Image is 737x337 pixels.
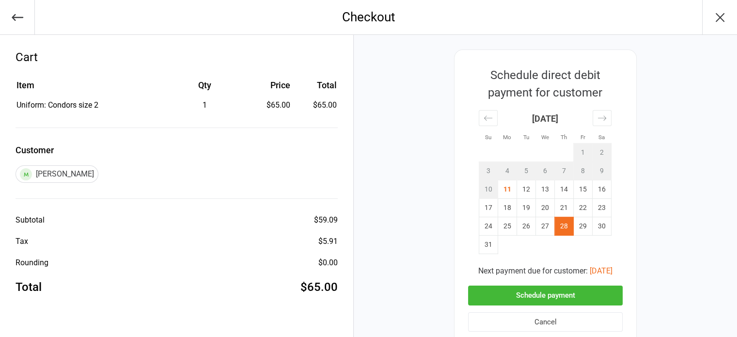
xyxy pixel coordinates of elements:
div: $65.00 [245,99,290,111]
td: Sunday, August 24, 2025 [479,217,498,236]
td: Tuesday, August 12, 2025 [517,180,536,199]
small: Th [561,134,567,141]
div: $0.00 [318,257,338,269]
button: Schedule payment [468,286,623,305]
small: We [541,134,549,141]
div: Move forward to switch to the next month. [593,110,612,126]
td: Friday, August 29, 2025 [574,217,593,236]
div: Price [245,79,290,92]
td: Saturday, August 30, 2025 [593,217,612,236]
strong: [DATE] [532,113,558,124]
div: Tax [16,236,28,247]
div: Cart [16,48,338,66]
td: Not available. Saturday, August 2, 2025 [593,144,612,162]
td: Not available. Tuesday, August 5, 2025 [517,162,536,180]
div: $59.09 [314,214,338,226]
td: Not available. Monday, August 4, 2025 [498,162,517,180]
th: Item [16,79,164,98]
td: $65.00 [294,99,337,111]
div: [PERSON_NAME] [16,165,98,183]
td: Monday, August 11, 2025 [498,180,517,199]
td: Saturday, August 16, 2025 [593,180,612,199]
td: Not available. Wednesday, August 6, 2025 [536,162,555,180]
div: Total [16,278,42,296]
td: Tuesday, August 19, 2025 [517,199,536,217]
td: Friday, August 15, 2025 [574,180,593,199]
td: Wednesday, August 27, 2025 [536,217,555,236]
td: Sunday, August 17, 2025 [479,199,498,217]
th: Qty [165,79,244,98]
td: Friday, August 22, 2025 [574,199,593,217]
td: Not available. Friday, August 8, 2025 [574,162,593,180]
div: Move backward to switch to the previous month. [479,110,498,126]
small: Sa [598,134,605,141]
td: Saturday, August 23, 2025 [593,199,612,217]
div: $65.00 [300,278,338,296]
th: Total [294,79,337,98]
td: Monday, August 25, 2025 [498,217,517,236]
td: Not available. Thursday, August 7, 2025 [555,162,574,180]
div: $5.91 [318,236,338,247]
div: Next payment due for customer: [468,265,623,277]
td: Not available. Friday, August 1, 2025 [574,144,593,162]
small: Su [485,134,491,141]
button: Cancel [468,312,623,332]
td: Thursday, August 14, 2025 [555,180,574,199]
span: Uniform: Condors size 2 [16,100,98,110]
small: Tu [523,134,529,141]
div: Subtotal [16,214,45,226]
td: Tuesday, August 26, 2025 [517,217,536,236]
td: Wednesday, August 13, 2025 [536,180,555,199]
td: Sunday, August 31, 2025 [479,236,498,254]
label: Customer [16,144,338,157]
small: Mo [503,134,511,141]
td: Thursday, August 21, 2025 [555,199,574,217]
button: [DATE] [590,265,612,277]
div: Calendar [468,101,622,265]
td: Not available. Sunday, August 10, 2025 [479,180,498,199]
td: Wednesday, August 20, 2025 [536,199,555,217]
div: Rounding [16,257,48,269]
td: Selected. Thursday, August 28, 2025 [555,217,574,236]
td: Not available. Sunday, August 3, 2025 [479,162,498,180]
td: Not available. Saturday, August 9, 2025 [593,162,612,180]
td: Monday, August 18, 2025 [498,199,517,217]
div: Schedule direct debit payment for customer [468,66,622,101]
small: Fr [580,134,585,141]
div: 1 [165,99,244,111]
